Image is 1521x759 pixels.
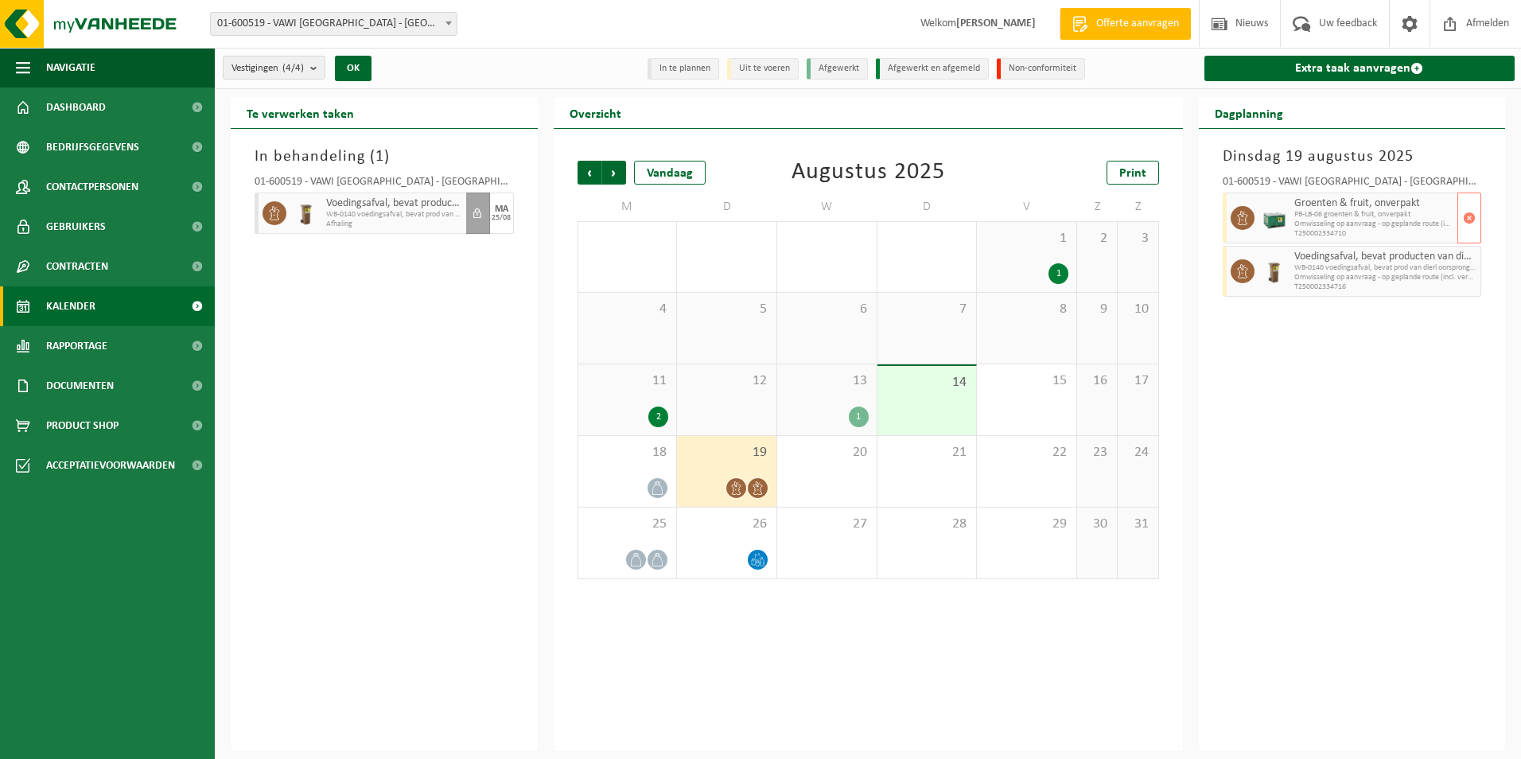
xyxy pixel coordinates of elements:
span: 17 [1126,372,1150,390]
span: WB-0140 voedingsafval, bevat prod van dierl oorsprong, onve [1294,263,1477,273]
span: Volgende [602,161,626,185]
div: MA [495,204,508,214]
span: Navigatie [46,48,95,88]
span: Voedingsafval, bevat producten van dierlijke oorsprong, onverpakt, categorie 3 [1294,251,1477,263]
span: 27 [785,516,869,533]
div: 2 [648,407,668,427]
span: Product Shop [46,406,119,446]
li: Non-conformiteit [997,58,1085,80]
count: (4/4) [282,63,304,73]
span: 11 [586,372,669,390]
button: Vestigingen(4/4) [223,56,325,80]
span: 22 [985,444,1068,461]
span: Voedingsafval, bevat producten van dierlijke oorsprong, onverpakt, categorie 3 [326,197,462,210]
span: Vorige [578,161,601,185]
span: 26 [685,516,768,533]
span: 4 [586,301,669,318]
span: Offerte aanvragen [1092,16,1183,32]
span: 12 [685,372,768,390]
span: Print [1119,167,1146,180]
span: T250002334716 [1294,282,1477,292]
span: 1 [985,230,1068,247]
span: 1 [375,149,384,165]
h3: Dinsdag 19 augustus 2025 [1223,145,1482,169]
h2: Te verwerken taken [231,97,370,128]
span: 23 [1085,444,1109,461]
span: 15 [985,372,1068,390]
div: 1 [849,407,869,427]
li: Uit te voeren [727,58,799,80]
span: Bedrijfsgegevens [46,127,139,167]
span: 14 [885,374,969,391]
span: 9 [1085,301,1109,318]
span: 21 [885,444,969,461]
a: Offerte aanvragen [1060,8,1191,40]
td: D [677,193,777,221]
strong: [PERSON_NAME] [956,18,1036,29]
a: Print [1107,161,1159,185]
span: Omwisseling op aanvraag - op geplande route (incl. verwerking) [1294,220,1454,229]
span: Groenten & fruit, onverpakt [1294,197,1454,210]
span: Vestigingen [231,56,304,80]
span: 3 [1126,230,1150,247]
span: T250002334710 [1294,229,1454,239]
a: Extra taak aanvragen [1204,56,1515,81]
h2: Overzicht [554,97,637,128]
li: In te plannen [648,58,719,80]
span: Dashboard [46,88,106,127]
span: Gebruikers [46,207,106,247]
span: Documenten [46,366,114,406]
span: Acceptatievoorwaarden [46,446,175,485]
span: Rapportage [46,326,107,366]
span: 30 [1085,516,1109,533]
span: 7 [885,301,969,318]
img: WB-0140-HPE-BN-01 [294,201,318,225]
div: 01-600519 - VAWI [GEOGRAPHIC_DATA] - [GEOGRAPHIC_DATA] [1223,177,1482,193]
span: 20 [785,444,869,461]
span: 18 [586,444,669,461]
li: Afgewerkt en afgemeld [876,58,989,80]
td: Z [1118,193,1158,221]
span: Kalender [46,286,95,326]
td: M [578,193,678,221]
span: 19 [685,444,768,461]
div: 25/08 [492,214,511,222]
span: 13 [785,372,869,390]
td: V [977,193,1077,221]
span: 01-600519 - VAWI NV - ANTWERPEN [210,12,457,36]
span: WB-0140 voedingsafval, bevat prod van dierl oorsprong, onve [326,210,462,220]
span: 24 [1126,444,1150,461]
span: Contactpersonen [46,167,138,207]
li: Afgewerkt [807,58,868,80]
span: Omwisseling op aanvraag - op geplande route (incl. verwerking) [1294,273,1477,282]
div: 1 [1048,263,1068,284]
button: OK [335,56,371,81]
span: 31 [1126,516,1150,533]
span: 2 [1085,230,1109,247]
span: Afhaling [326,220,462,229]
span: 29 [985,516,1068,533]
div: Augustus 2025 [792,161,945,185]
h2: Dagplanning [1199,97,1299,128]
span: 8 [985,301,1068,318]
h3: In behandeling ( ) [255,145,514,169]
span: 01-600519 - VAWI NV - ANTWERPEN [211,13,457,35]
div: 01-600519 - VAWI [GEOGRAPHIC_DATA] - [GEOGRAPHIC_DATA] [255,177,514,193]
td: Z [1077,193,1118,221]
span: PB-LB-06 groenten & fruit, onverpakt [1294,210,1454,220]
img: PB-LB-0680-HPE-GN-01 [1262,206,1286,230]
span: Contracten [46,247,108,286]
span: 25 [586,516,669,533]
img: WB-0140-HPE-BN-01 [1262,259,1286,283]
div: Vandaag [634,161,706,185]
span: 28 [885,516,969,533]
span: 10 [1126,301,1150,318]
span: 5 [685,301,768,318]
span: 6 [785,301,869,318]
span: 16 [1085,372,1109,390]
td: W [777,193,877,221]
td: D [877,193,978,221]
